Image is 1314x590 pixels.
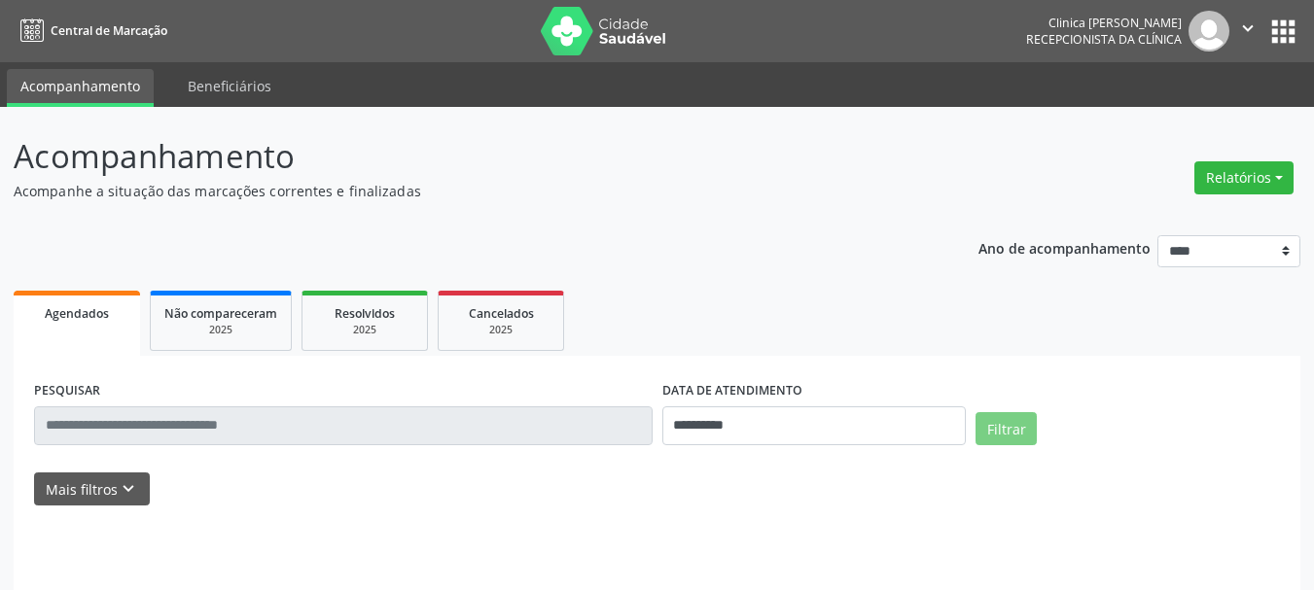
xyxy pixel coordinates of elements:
[1194,161,1294,194] button: Relatórios
[14,15,167,47] a: Central de Marcação
[1266,15,1300,49] button: apps
[7,69,154,107] a: Acompanhamento
[452,323,550,337] div: 2025
[469,305,534,322] span: Cancelados
[1026,15,1182,31] div: Clinica [PERSON_NAME]
[164,323,277,337] div: 2025
[34,472,150,506] button: Mais filtroskeyboard_arrow_down
[174,69,285,103] a: Beneficiários
[335,305,395,322] span: Resolvidos
[1237,17,1259,39] i: 
[662,376,802,406] label: DATA DE ATENDIMENTO
[976,412,1037,445] button: Filtrar
[164,305,277,322] span: Não compareceram
[1026,31,1182,48] span: Recepcionista da clínica
[45,305,109,322] span: Agendados
[978,235,1151,260] p: Ano de acompanhamento
[316,323,413,337] div: 2025
[34,376,100,406] label: PESQUISAR
[1189,11,1229,52] img: img
[14,181,914,201] p: Acompanhe a situação das marcações correntes e finalizadas
[1229,11,1266,52] button: 
[51,22,167,39] span: Central de Marcação
[14,132,914,181] p: Acompanhamento
[118,478,139,500] i: keyboard_arrow_down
